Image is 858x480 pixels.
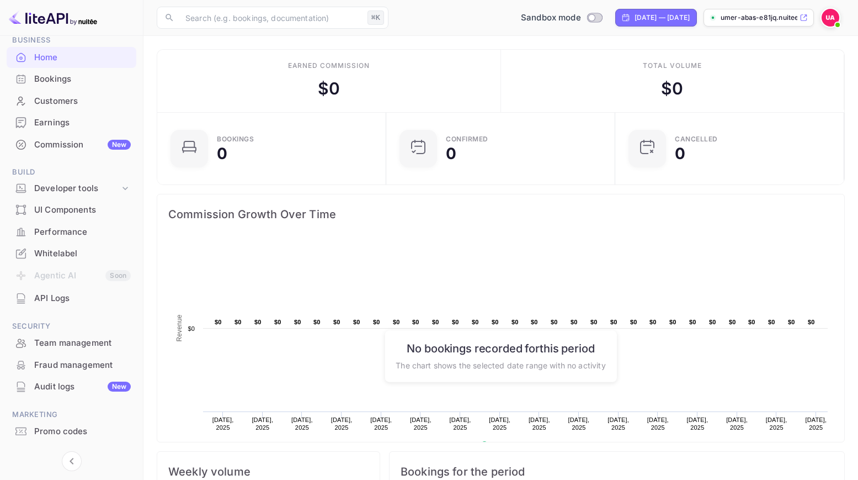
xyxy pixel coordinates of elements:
text: $0 [590,319,598,325]
text: $0 [333,319,340,325]
text: [DATE], 2025 [450,416,471,431]
text: $0 [768,319,775,325]
text: [DATE], 2025 [410,416,431,431]
div: API Logs [34,292,131,305]
div: Audit logs [34,381,131,393]
div: Developer tools [7,179,136,198]
h6: No bookings recorded for this period [396,341,605,355]
text: $0 [788,319,795,325]
text: $0 [472,319,479,325]
a: Home [7,47,136,67]
a: Promo codes [7,421,136,441]
text: $0 [571,319,578,325]
text: [DATE], 2025 [686,416,708,431]
text: [DATE], 2025 [607,416,629,431]
div: Bookings [34,73,131,86]
text: [DATE], 2025 [489,416,510,431]
div: Fraud management [7,355,136,376]
div: Team management [34,337,131,350]
text: Revenue [492,441,520,449]
div: Developer tools [34,182,120,195]
text: [DATE], 2025 [766,416,787,431]
div: Customers [34,95,131,108]
a: Customers [7,91,136,111]
span: Business [7,34,136,46]
div: Total volume [643,61,702,71]
text: $0 [551,319,558,325]
text: [DATE], 2025 [726,416,748,431]
div: Fraud management [34,359,131,372]
img: LiteAPI logo [9,9,97,27]
text: [DATE], 2025 [568,416,590,431]
a: Whitelabel [7,243,136,263]
text: $0 [215,319,222,325]
a: UI Components [7,199,136,220]
div: 0 [217,146,227,161]
text: Revenue [175,314,183,341]
text: $0 [235,319,242,325]
div: [DATE] — [DATE] [635,13,690,23]
div: Customers [7,91,136,112]
a: Team management [7,333,136,353]
div: Commission [34,139,131,151]
text: $0 [254,319,262,325]
div: New [108,140,131,150]
div: Promo codes [7,421,136,442]
div: Performance [34,226,131,239]
div: Switch to Production mode [516,12,606,24]
span: Security [7,320,136,333]
div: Home [34,51,131,64]
a: Bookings [7,68,136,89]
span: Sandbox mode [521,12,581,24]
div: New [108,382,131,392]
a: Performance [7,221,136,242]
a: API Logs [7,288,136,308]
span: Build [7,166,136,178]
text: $0 [808,319,815,325]
div: Audit logsNew [7,376,136,398]
div: UI Components [7,199,136,221]
text: [DATE], 2025 [331,416,353,431]
input: Search (e.g. bookings, documentation) [179,7,363,29]
text: [DATE], 2025 [212,416,234,431]
div: Promo codes [34,425,131,438]
text: $0 [669,319,676,325]
text: $0 [294,319,301,325]
div: Bookings [7,68,136,90]
text: [DATE], 2025 [252,416,273,431]
text: $0 [511,319,519,325]
text: $0 [274,319,281,325]
div: Confirmed [446,136,488,143]
p: The chart shows the selected date range with no activity [396,359,605,371]
div: Whitelabel [34,247,131,260]
div: CommissionNew [7,134,136,156]
span: Commission Growth Over Time [168,205,833,223]
text: $0 [630,319,637,325]
text: $0 [452,319,459,325]
a: Audit logsNew [7,376,136,397]
span: Marketing [7,409,136,421]
text: [DATE], 2025 [805,416,827,431]
div: Whitelabel [7,243,136,265]
img: Umer Abas [822,9,839,27]
text: $0 [353,319,360,325]
div: $ 0 [318,76,340,101]
text: $0 [492,319,499,325]
div: UI Components [34,204,131,217]
text: [DATE], 2025 [529,416,550,431]
div: Earnings [7,112,136,134]
button: Collapse navigation [62,451,82,471]
text: $0 [393,319,400,325]
text: $0 [709,319,716,325]
div: Earnings [34,117,131,129]
div: CANCELLED [675,136,718,143]
a: CommissionNew [7,134,136,155]
text: $0 [373,319,380,325]
text: $0 [188,325,195,332]
text: $0 [412,319,419,325]
div: Home [7,47,136,68]
text: $0 [313,319,321,325]
text: $0 [610,319,617,325]
div: API Logs [7,288,136,309]
div: 0 [446,146,456,161]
